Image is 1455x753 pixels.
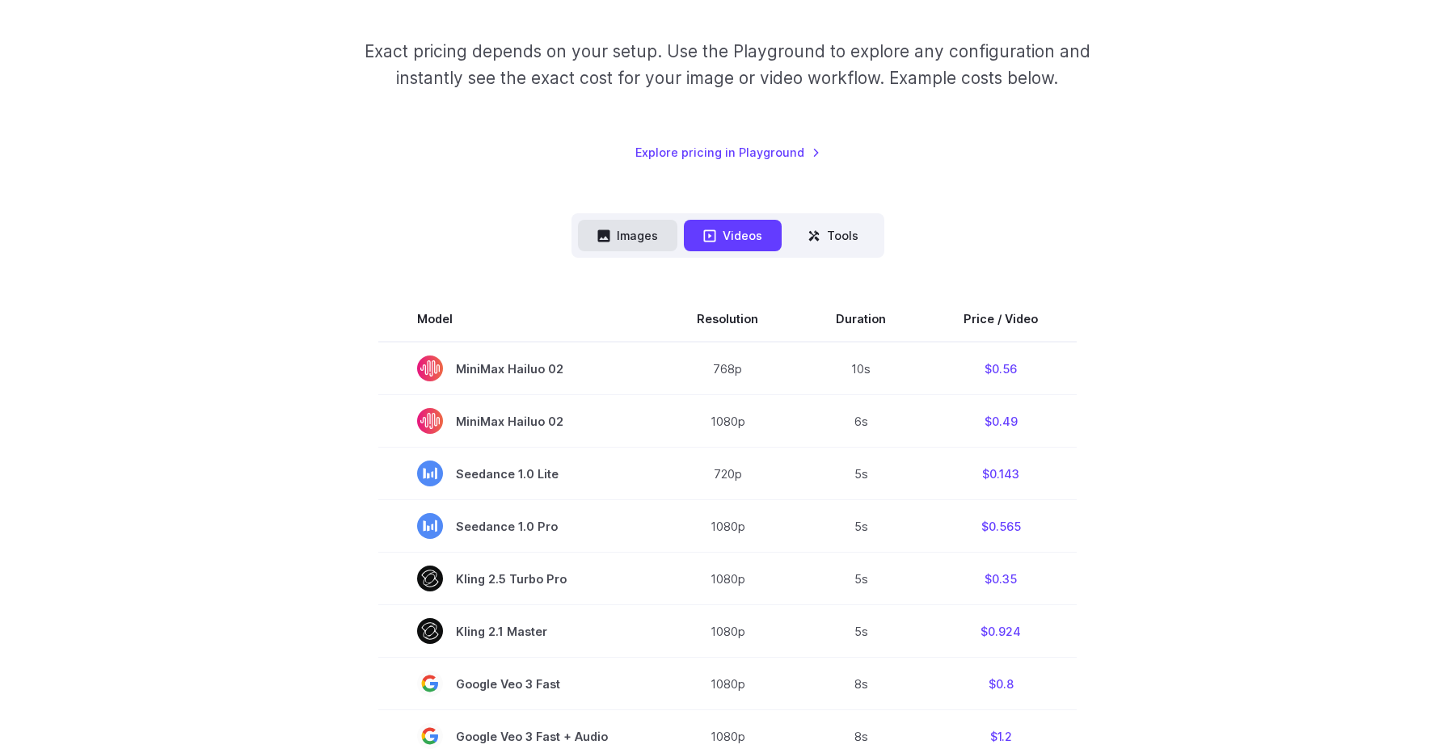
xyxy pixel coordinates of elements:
[378,297,658,342] th: Model
[925,395,1077,448] td: $0.49
[658,297,797,342] th: Resolution
[797,297,925,342] th: Duration
[635,143,820,162] a: Explore pricing in Playground
[417,618,619,644] span: Kling 2.1 Master
[925,297,1077,342] th: Price / Video
[417,355,619,381] span: MiniMax Hailuo 02
[925,553,1077,605] td: $0.35
[334,38,1121,92] p: Exact pricing depends on your setup. Use the Playground to explore any configuration and instantl...
[658,553,797,605] td: 1080p
[417,513,619,539] span: Seedance 1.0 Pro
[658,395,797,448] td: 1080p
[417,566,619,591] span: Kling 2.5 Turbo Pro
[658,605,797,658] td: 1080p
[925,605,1077,658] td: $0.924
[417,671,619,696] span: Google Veo 3 Fast
[797,448,925,500] td: 5s
[658,500,797,553] td: 1080p
[658,342,797,395] td: 768p
[925,500,1077,553] td: $0.565
[925,658,1077,710] td: $0.8
[417,461,619,486] span: Seedance 1.0 Lite
[417,723,619,749] span: Google Veo 3 Fast + Audio
[658,658,797,710] td: 1080p
[797,500,925,553] td: 5s
[797,395,925,448] td: 6s
[797,553,925,605] td: 5s
[658,448,797,500] td: 720p
[417,408,619,434] span: MiniMax Hailuo 02
[797,658,925,710] td: 8s
[797,605,925,658] td: 5s
[788,220,878,251] button: Tools
[925,342,1077,395] td: $0.56
[578,220,677,251] button: Images
[797,342,925,395] td: 10s
[684,220,782,251] button: Videos
[925,448,1077,500] td: $0.143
